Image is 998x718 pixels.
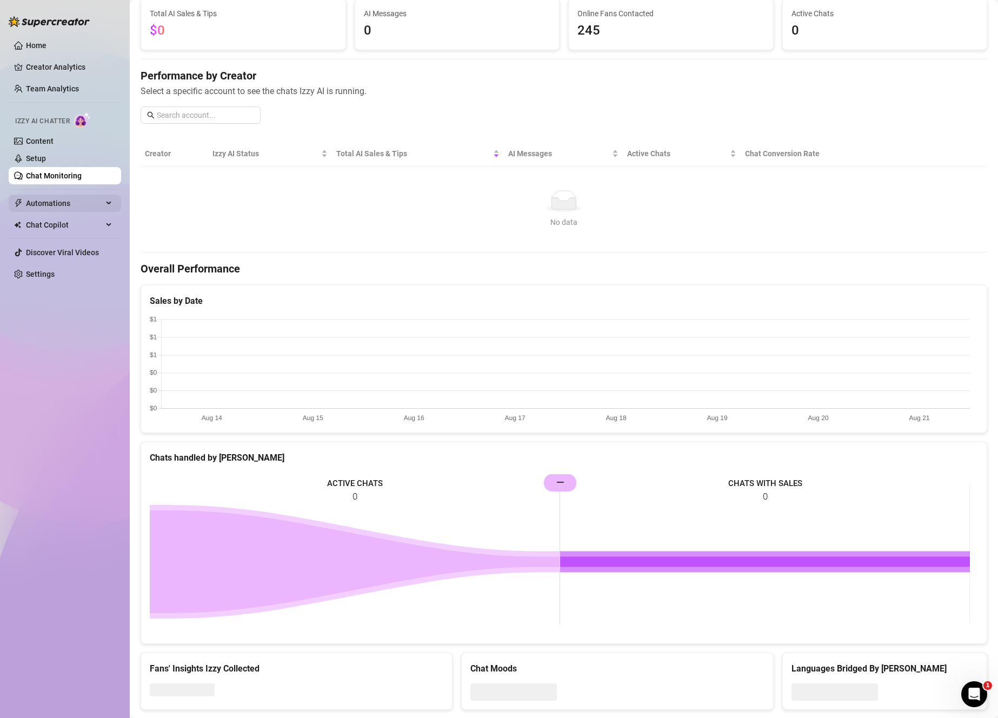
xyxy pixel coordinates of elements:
[15,116,70,127] span: Izzy AI Chatter
[577,21,764,41] span: 245
[141,261,987,276] h4: Overall Performance
[141,141,208,167] th: Creator
[627,148,728,159] span: Active Chats
[141,68,987,83] h4: Performance by Creator
[26,171,82,180] a: Chat Monitoring
[150,23,165,38] span: $0
[26,195,103,212] span: Automations
[623,141,741,167] th: Active Chats
[9,16,90,27] img: logo-BBDzfeDw.svg
[14,221,21,229] img: Chat Copilot
[208,141,332,167] th: Izzy AI Status
[149,216,979,228] div: No data
[791,8,979,19] span: Active Chats
[336,148,490,159] span: Total AI Sales & Tips
[504,141,623,167] th: AI Messages
[470,662,764,675] div: Chat Moods
[741,141,903,167] th: Chat Conversion Rate
[364,21,551,41] span: 0
[150,294,978,308] div: Sales by Date
[26,154,46,163] a: Setup
[147,111,155,119] span: search
[577,8,764,19] span: Online Fans Contacted
[212,148,320,159] span: Izzy AI Status
[157,109,254,121] input: Search account...
[141,84,987,98] span: Select a specific account to see the chats Izzy AI is running.
[74,112,91,128] img: AI Chatter
[26,84,79,93] a: Team Analytics
[26,137,54,145] a: Content
[150,662,443,675] div: Fans' Insights Izzy Collected
[791,662,979,675] div: Languages Bridged By [PERSON_NAME]
[150,451,978,464] div: Chats handled by [PERSON_NAME]
[26,270,55,278] a: Settings
[332,141,503,167] th: Total AI Sales & Tips
[26,216,103,234] span: Chat Copilot
[14,199,23,208] span: thunderbolt
[961,681,987,707] iframe: Intercom live chat
[508,148,610,159] span: AI Messages
[150,8,337,19] span: Total AI Sales & Tips
[26,248,99,257] a: Discover Viral Videos
[26,58,112,76] a: Creator Analytics
[983,681,992,690] span: 1
[364,8,551,19] span: AI Messages
[26,41,46,50] a: Home
[791,21,979,41] span: 0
